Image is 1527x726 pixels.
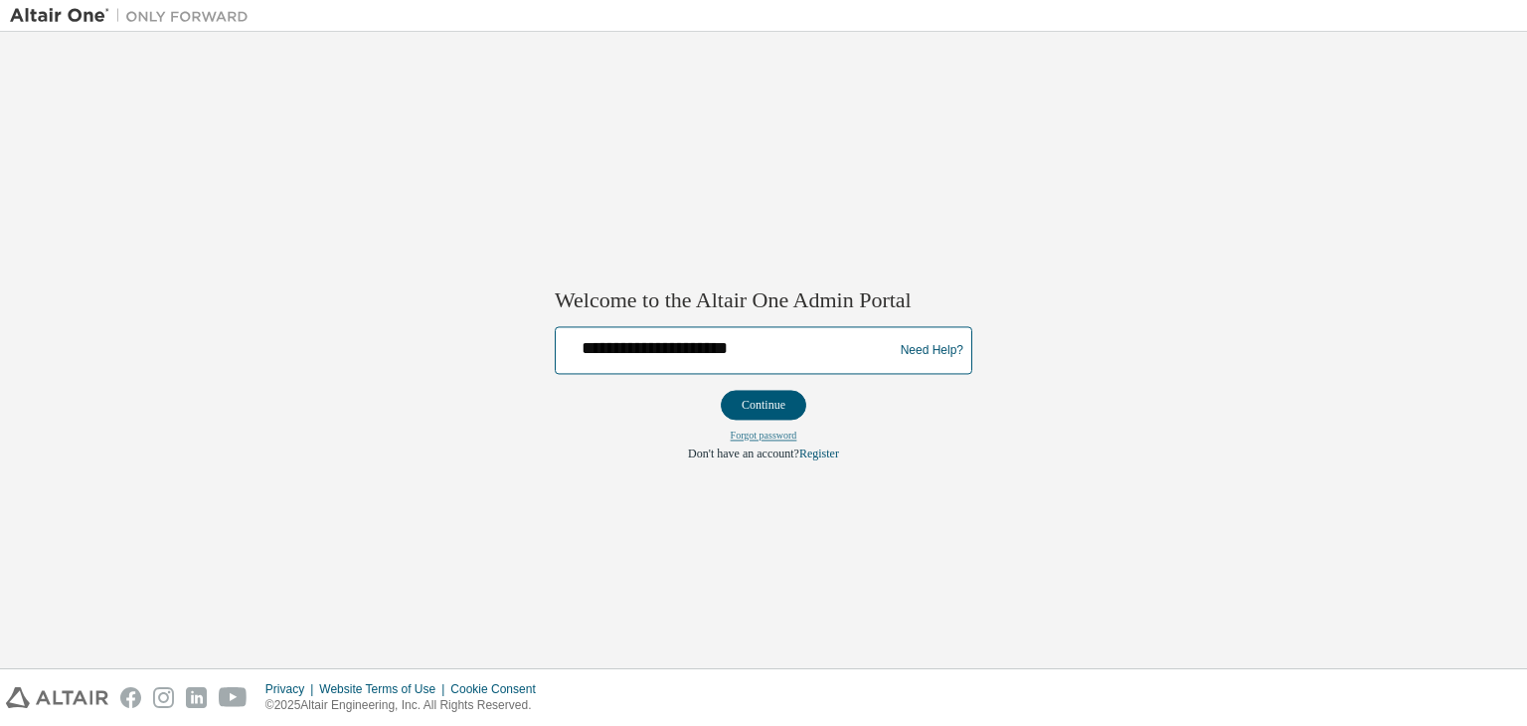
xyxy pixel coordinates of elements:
span: Don't have an account? [688,448,799,461]
a: Forgot password [731,431,797,442]
img: linkedin.svg [186,687,207,708]
div: Cookie Consent [450,681,547,697]
img: instagram.svg [153,687,174,708]
div: Privacy [265,681,319,697]
p: © 2025 Altair Engineering, Inc. All Rights Reserved. [265,697,548,714]
a: Need Help? [901,350,963,351]
img: altair_logo.svg [6,687,108,708]
button: Continue [721,391,806,421]
h2: Welcome to the Altair One Admin Portal [555,286,972,314]
a: Register [799,448,839,461]
img: Altair One [10,6,258,26]
img: youtube.svg [219,687,248,708]
img: facebook.svg [120,687,141,708]
div: Website Terms of Use [319,681,450,697]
